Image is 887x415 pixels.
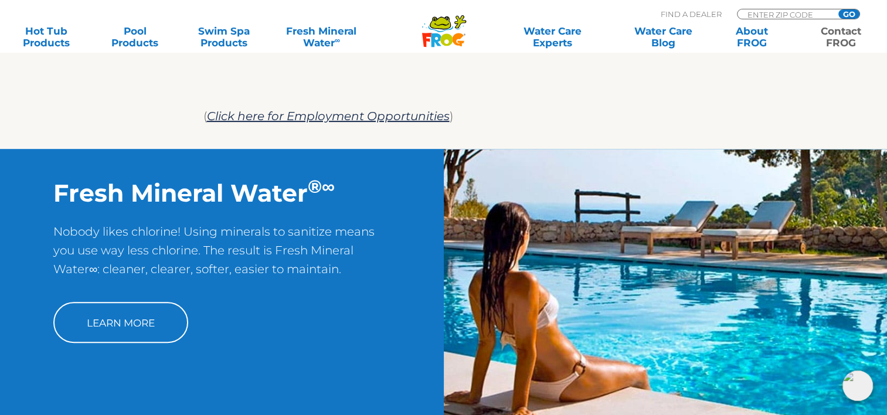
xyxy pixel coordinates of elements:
[308,175,335,198] sup: ®∞
[53,222,390,290] p: Nobody likes chlorine! Using minerals to sanitize means you use way less chlorine. The result is ...
[661,9,722,19] p: Find A Dealer
[497,25,609,49] a: Water CareExperts
[842,370,873,401] img: openIcon
[203,107,684,125] p: ( )
[806,25,875,49] a: ContactFROG
[335,36,340,45] sup: ∞
[53,302,188,343] a: Learn More
[189,25,259,49] a: Swim SpaProducts
[207,109,450,123] a: Click here for Employment Opportunities
[53,178,390,207] h2: Fresh Mineral Water
[718,25,787,49] a: AboutFROG
[746,9,825,19] input: Zip Code Form
[101,25,170,49] a: PoolProducts
[628,25,698,49] a: Water CareBlog
[838,9,859,19] input: GO
[12,25,81,49] a: Hot TubProducts
[278,25,365,49] a: Fresh MineralWater∞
